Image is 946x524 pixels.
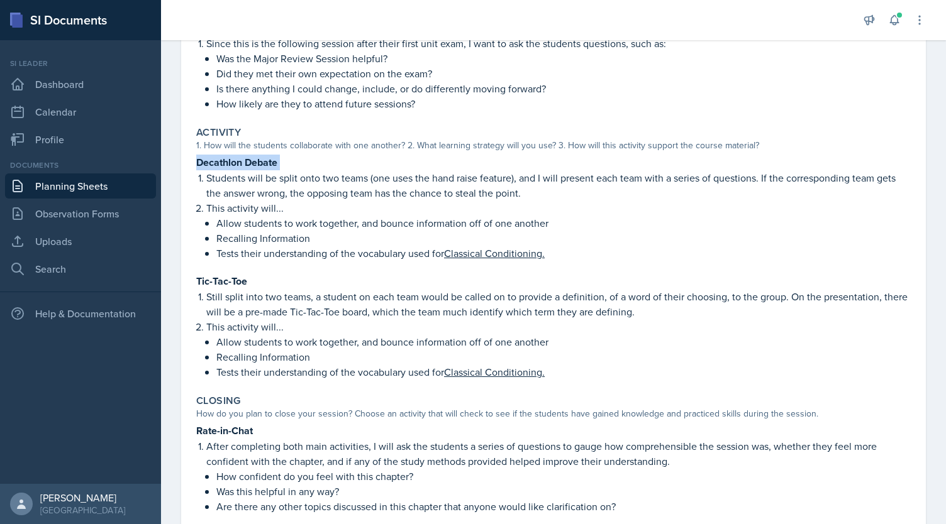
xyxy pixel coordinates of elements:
[216,81,911,96] p: Is there anything I could change, include, or do differently moving forward?
[216,51,911,66] p: Was the Major Review Session helpful?
[196,423,253,438] strong: Rate-in-Chat
[216,231,911,246] p: Recalling Information
[5,301,156,326] div: Help & Documentation
[216,364,911,379] p: Tests their understanding of the vocabulary used for
[5,201,156,226] a: Observation Forms
[216,349,911,364] p: Recalling Information
[206,289,911,319] p: Still split into two teams, a student on each team would be called on to provide a definition, of...
[206,200,911,216] p: This activity will...
[216,499,911,514] p: Are there any other topics discussed in this chapter that anyone would like clarification on?
[444,365,545,379] u: Classical Conditioning.
[5,173,156,199] a: Planning Sheets
[5,127,156,152] a: Profile
[5,99,156,124] a: Calendar
[444,246,545,260] u: Classical Conditioning.
[5,160,156,171] div: Documents
[5,256,156,281] a: Search
[206,439,911,469] p: After completing both main activities, I will ask the students a series of questions to gauge how...
[206,170,911,200] p: Students will be split onto two teams (one uses the hand raise feature), and I will present each ...
[196,274,247,288] strong: Tic-Tac-Toe
[206,319,911,334] p: This activity will...
[196,407,911,420] div: How do you plan to close your session? Choose an activity that will check to see if the students ...
[196,139,911,152] div: 1. How will the students collaborate with one another? 2. What learning strategy will you use? 3....
[216,246,911,261] p: Tests their understanding of the vocabulary used for
[5,72,156,97] a: Dashboard
[216,484,911,499] p: Was this helpful in any way?
[5,229,156,254] a: Uploads
[216,216,911,231] p: Allow students to work together, and bounce information off of one another
[206,36,911,51] p: Since this is the following session after their first unit exam, I want to ask the students quest...
[216,334,911,349] p: Allow students to work together, and bounce information off of one another
[216,66,911,81] p: Did they met their own expectation on the exam?
[216,96,911,111] p: How likely are they to attend future sessions?
[196,155,277,170] strong: Decathlon Debate
[5,58,156,69] div: Si leader
[40,504,125,516] div: [GEOGRAPHIC_DATA]
[216,469,911,484] p: How confident do you feel with this chapter?
[40,491,125,504] div: [PERSON_NAME]
[196,395,241,407] label: Closing
[196,126,241,139] label: Activity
